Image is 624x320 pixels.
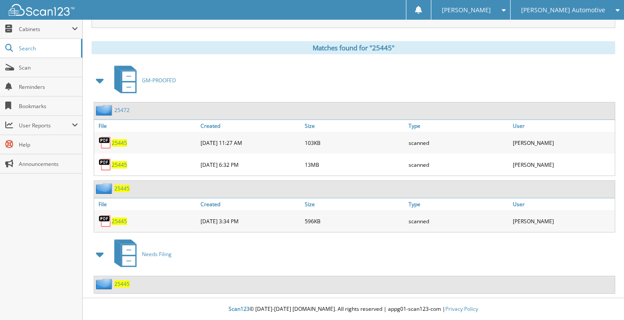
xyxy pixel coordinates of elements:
[99,215,112,228] img: PDF.png
[303,156,407,173] div: 13MB
[114,106,130,114] a: 25472
[19,160,78,168] span: Announcements
[19,45,77,52] span: Search
[406,198,511,210] a: Type
[99,158,112,171] img: PDF.png
[19,25,72,33] span: Cabinets
[511,156,615,173] div: [PERSON_NAME]
[521,7,605,13] span: [PERSON_NAME] Automotive
[303,120,407,132] a: Size
[406,212,511,230] div: scanned
[406,156,511,173] div: scanned
[442,7,491,13] span: [PERSON_NAME]
[19,102,78,110] span: Bookmarks
[83,299,624,320] div: © [DATE]-[DATE] [DOMAIN_NAME]. All rights reserved | appg01-scan123-com |
[406,134,511,151] div: scanned
[511,134,615,151] div: [PERSON_NAME]
[109,237,172,271] a: Needs Filing
[112,139,127,147] a: 25445
[96,105,114,116] img: folder2.png
[109,63,176,98] a: GM-PROOFED
[198,198,303,210] a: Created
[445,305,478,313] a: Privacy Policy
[96,278,114,289] img: folder2.png
[19,83,78,91] span: Reminders
[19,122,72,129] span: User Reports
[406,120,511,132] a: Type
[198,212,303,230] div: [DATE] 3:34 PM
[114,280,130,288] a: 25445
[114,185,130,192] a: 25445
[9,4,74,16] img: scan123-logo-white.svg
[580,278,624,320] iframe: Chat Widget
[303,134,407,151] div: 103KB
[229,305,250,313] span: Scan123
[511,198,615,210] a: User
[96,183,114,194] img: folder2.png
[198,156,303,173] div: [DATE] 6:32 PM
[92,41,615,54] div: Matches found for "25445"
[94,120,198,132] a: File
[99,136,112,149] img: PDF.png
[19,141,78,148] span: Help
[94,198,198,210] a: File
[511,212,615,230] div: [PERSON_NAME]
[303,212,407,230] div: 596KB
[112,161,127,169] a: 25445
[142,77,176,84] span: GM-PROOFED
[198,134,303,151] div: [DATE] 11:27 AM
[303,198,407,210] a: Size
[198,120,303,132] a: Created
[142,250,172,258] span: Needs Filing
[511,120,615,132] a: User
[112,218,127,225] a: 25445
[19,64,78,71] span: Scan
